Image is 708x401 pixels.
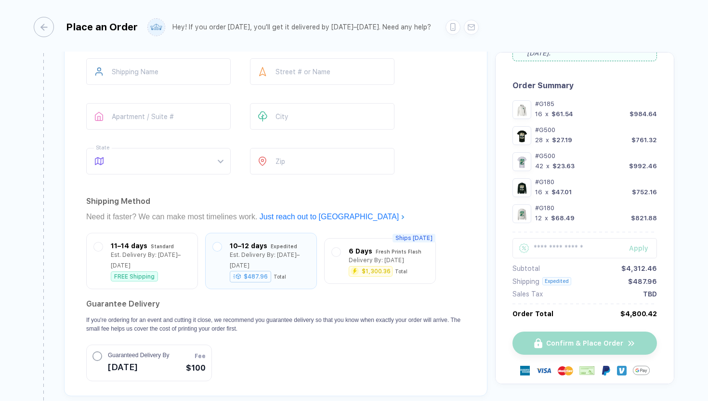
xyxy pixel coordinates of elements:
[515,181,529,195] img: 1166760f-af8b-401c-a3a9-b1bbbb56496f_nt_front_1758406178480.jpg
[535,162,543,170] div: 42
[230,271,271,282] div: $487.96
[558,363,573,378] img: master-card
[195,352,206,361] span: Fee
[108,351,169,360] span: Guaranteed Delivery By
[631,136,657,144] div: $761.32
[393,234,435,242] span: Ships [DATE]
[86,209,465,225] div: Need it faster? We can make most timelines work.
[520,366,530,375] img: express
[108,360,169,375] span: [DATE]
[260,213,405,221] a: Just reach out to [GEOGRAPHIC_DATA]
[86,296,465,312] h2: Guarantee Delivery
[601,366,611,375] img: Paypal
[111,241,147,251] div: 11–14 days
[86,194,465,209] div: Shipping Method
[512,278,539,285] div: Shipping
[86,316,465,333] p: If you're ordering for an event and cutting it close, we recommend you guarantee delivery so that...
[545,162,551,170] div: x
[332,246,428,276] div: 6 Days Fresh Prints FlashDelivery By: [DATE]$1,300.36Total
[551,188,572,196] div: $47.01
[349,255,404,266] div: Delivery By: [DATE]
[552,136,572,144] div: $27.19
[579,366,595,375] img: cheque
[515,207,529,221] img: 4bbe022d-c0fb-46e8-ba0e-97bf879bb717_nt_front_1758510118179.jpg
[629,244,657,252] div: Apply
[349,246,372,256] div: 6 Days
[620,310,657,318] div: $4,800.42
[274,274,286,280] div: Total
[151,241,174,252] div: Standard
[172,23,431,31] div: Hey! If you order [DATE], you'll get it delivered by [DATE]–[DATE]. Need any help?
[512,290,543,298] div: Sales Tax
[213,241,309,281] div: 10–12 days ExpeditedEst. Delivery By: [DATE]–[DATE]$487.96Total
[536,363,551,378] img: visa
[544,188,550,196] div: x
[535,126,657,134] div: #G500
[551,110,573,118] div: $61.54
[535,100,657,107] div: #G185
[632,188,657,196] div: $752.16
[629,162,657,170] div: $992.46
[230,250,309,271] div: Est. Delivery By: [DATE]–[DATE]
[230,241,267,251] div: 10–12 days
[86,345,212,381] button: Guaranteed Delivery By[DATE]Fee$100
[512,265,540,272] div: Subtotal
[512,310,553,318] div: Order Total
[376,246,421,257] div: Fresh Prints Flash
[631,214,657,222] div: $821.88
[545,136,550,144] div: x
[148,19,165,36] img: user profile
[186,362,206,374] span: $100
[535,204,657,212] div: #G180
[535,136,543,144] div: 28
[535,214,542,222] div: 12
[617,238,657,258] button: Apply
[552,162,575,170] div: $23.63
[551,214,575,222] div: $68.49
[535,152,657,160] div: #G500
[515,103,529,117] img: 27c3784b-2c5e-43be-9bce-7dabf33cf67c_nt_front_1758558658657.jpg
[515,155,529,169] img: bf80621f-5414-42fe-af5c-48c1f79662dd_nt_front_1758406175201.jpg
[629,110,657,118] div: $984.64
[515,129,529,143] img: b6353a0d-56d4-4ccd-a676-2002d829f5a5_nt_front_1758639084622.jpg
[617,366,627,375] img: Venmo
[512,81,657,90] div: Order Summary
[544,110,550,118] div: x
[395,268,407,274] div: Total
[111,271,158,281] div: FREE Shipping
[111,250,190,271] div: Est. Delivery By: [DATE]–[DATE]
[535,188,542,196] div: 16
[535,178,657,186] div: #G180
[621,265,657,272] div: $4,312.46
[535,110,542,118] div: 16
[633,362,650,379] img: GPay
[544,214,549,222] div: x
[271,241,297,252] div: Expedited
[94,241,190,281] div: 11–14 days StandardEst. Delivery By: [DATE]–[DATE]FREE Shipping
[628,278,657,285] div: $487.96
[542,277,571,285] div: Expedited
[66,21,138,33] div: Place an Order
[643,290,657,298] div: TBD
[362,268,391,274] div: $1,300.36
